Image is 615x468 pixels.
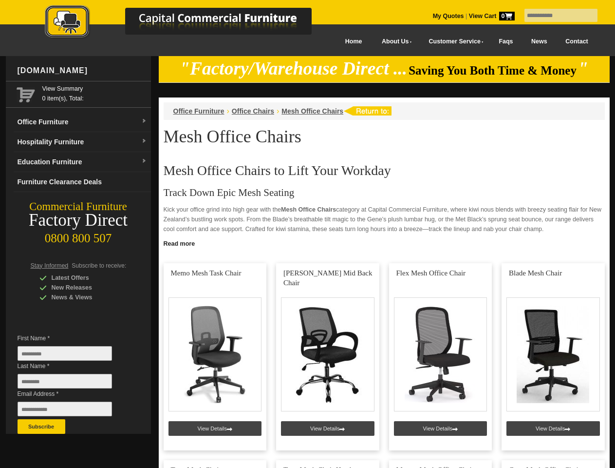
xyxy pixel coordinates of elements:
input: First Name * [18,346,112,361]
a: My Quotes [433,13,464,19]
a: View Cart0 [467,13,514,19]
a: Office Chairs [232,107,274,115]
a: View Summary [42,84,147,94]
span: Subscribe to receive: [72,262,126,269]
span: 0 item(s), Total: [42,84,147,102]
span: First Name * [18,333,127,343]
input: Email Address * [18,402,112,416]
em: "Factory/Warehouse Direct ... [180,58,407,78]
div: News & Views [39,292,132,302]
div: Factory Direct [6,214,151,227]
li: › [277,106,279,116]
img: dropdown [141,118,147,124]
span: Last Name * [18,361,127,371]
h1: Mesh Office Chairs [164,127,605,146]
div: 0800 800 507 [6,227,151,245]
a: Education Furnituredropdown [14,152,151,172]
a: Click to read more [159,236,610,249]
p: Kick your office grind into high gear with the category at Capital Commercial Furniture, where ki... [164,205,605,234]
span: Email Address * [18,389,127,399]
div: [DOMAIN_NAME] [14,56,151,85]
a: Office Furnituredropdown [14,112,151,132]
a: About Us [371,31,418,53]
div: New Releases [39,283,132,292]
img: Capital Commercial Furniture Logo [18,5,359,40]
a: Customer Service [418,31,489,53]
div: Latest Offers [39,273,132,283]
span: Stay Informed [31,262,69,269]
a: Capital Commercial Furniture Logo [18,5,359,43]
button: Subscribe [18,419,65,434]
a: News [522,31,556,53]
span: 0 [499,12,515,20]
a: Faqs [490,31,522,53]
div: Commercial Furniture [6,200,151,214]
h3: Track Down Epic Mesh Seating [164,188,605,197]
li: › [227,106,229,116]
a: Hospitality Furnituredropdown [14,132,151,152]
img: dropdown [141,158,147,164]
strong: View Cart [469,13,515,19]
a: Furniture Clearance Deals [14,172,151,192]
strong: Mesh Office Chairs [281,206,336,213]
input: Last Name * [18,374,112,389]
img: return to [343,106,391,116]
span: Saving You Both Time & Money [409,64,577,77]
a: Mesh Office Chairs [281,107,343,115]
a: Office Furniture [173,107,224,115]
a: Contact [556,31,597,53]
em: " [578,58,588,78]
h2: Mesh Office Chairs to Lift Your Workday [164,163,605,178]
img: dropdown [141,138,147,144]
